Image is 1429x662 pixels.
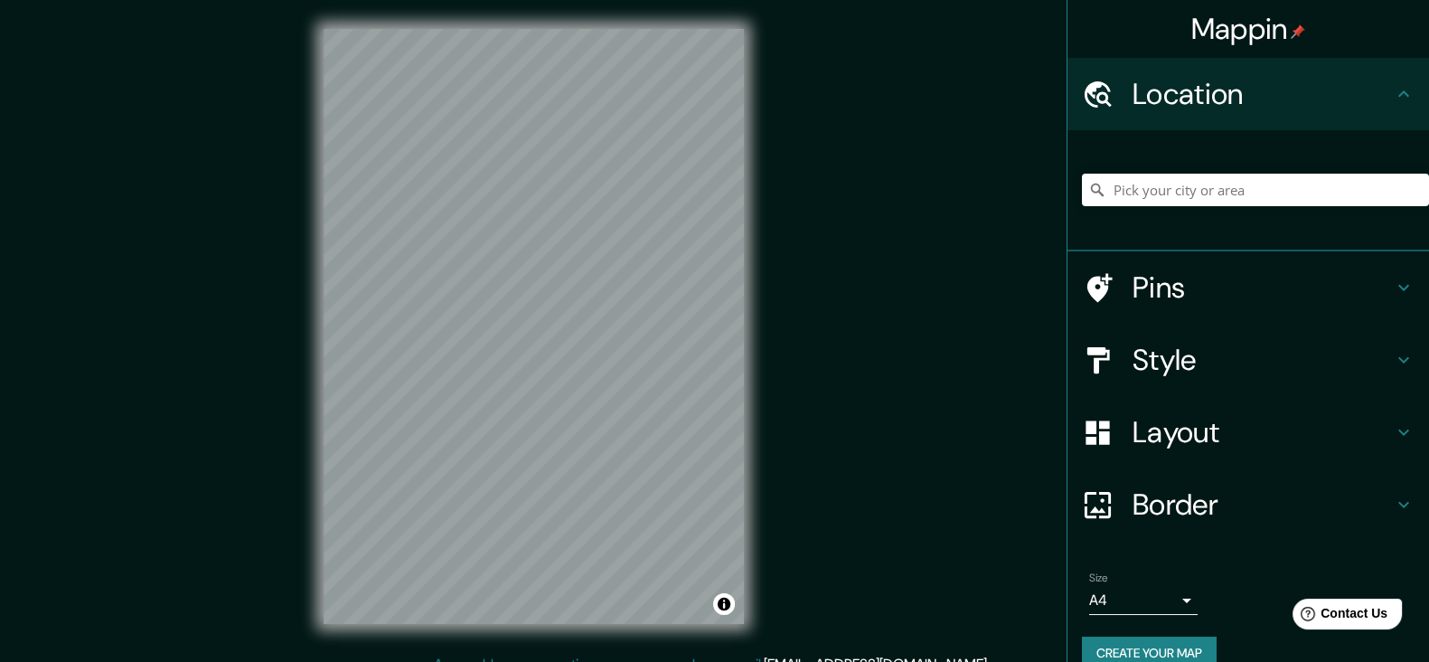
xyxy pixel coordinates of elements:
h4: Location [1133,76,1393,112]
h4: Mappin [1191,11,1306,47]
label: Size [1089,571,1108,586]
h4: Border [1133,487,1393,523]
div: Layout [1067,396,1429,468]
canvas: Map [324,29,744,624]
h4: Layout [1133,414,1393,450]
div: Border [1067,468,1429,541]
button: Toggle attribution [713,593,735,615]
iframe: Help widget launcher [1268,591,1409,642]
div: A4 [1089,586,1198,615]
div: Pins [1067,251,1429,324]
h4: Pins [1133,270,1393,306]
input: Pick your city or area [1082,174,1429,206]
div: Location [1067,58,1429,130]
img: pin-icon.png [1291,24,1305,39]
h4: Style [1133,342,1393,378]
div: Style [1067,324,1429,396]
